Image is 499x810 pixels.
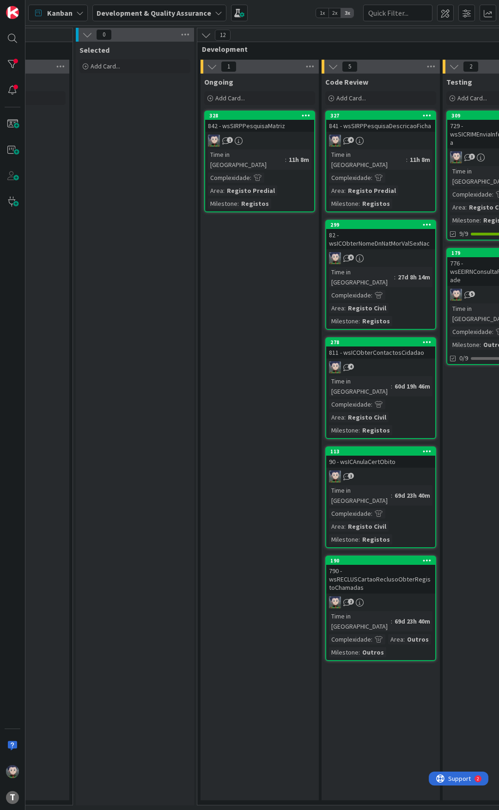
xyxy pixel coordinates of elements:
[6,6,19,19] img: Visit kanbanzone.com
[330,448,435,455] div: 113
[348,599,354,605] span: 2
[96,29,112,40] span: 0
[359,425,360,435] span: :
[348,137,354,143] span: 4
[330,339,435,346] div: 278
[326,596,435,608] div: LS
[371,290,372,300] span: :
[330,112,435,119] div: 327
[326,252,435,264] div: LS
[6,791,19,804] div: T
[450,289,462,301] img: LS
[326,447,435,456] div: 113
[79,45,110,55] span: Selected
[326,111,435,120] div: 327
[329,425,359,435] div: Milestone
[326,556,435,565] div: 190
[326,556,435,594] div: 190790 - wsRECLUSCartaoReclusoObterRegistoChamadas
[329,198,359,209] div: Milestone
[204,111,315,212] a: 328842 - wsSIRPPesquisaMatrizLSTime in [GEOGRAPHIC_DATA]:11h 8mComplexidade:Area:Registo PredialM...
[480,215,481,225] span: :
[329,185,344,196] div: Area
[325,220,436,330] a: 29982 - wsICObterNomeDnNatMorValSexNacLSTime in [GEOGRAPHIC_DATA]:27d 8h 14mComplexidade:Area:Reg...
[329,647,359,657] div: Milestone
[208,173,250,183] div: Complexidade
[326,338,435,359] div: 278811 - wsICObterContactosCidadao
[341,8,353,18] span: 3x
[344,185,346,196] span: :
[221,61,237,72] span: 1
[48,4,50,11] div: 2
[392,490,432,501] div: 69d 23h 40m
[6,765,19,778] img: LS
[329,399,371,409] div: Complexidade
[325,556,436,661] a: 190790 - wsRECLUSCartaoReclusoObterRegistoChamadasLSTime in [GEOGRAPHIC_DATA]:69d 23h 40mComplexi...
[450,189,492,199] div: Complexidade
[19,1,42,12] span: Support
[326,120,435,132] div: 841 - wsSIRPPesquisaDescricaoFicha
[457,94,487,102] span: Add Card...
[371,399,372,409] span: :
[359,316,360,326] span: :
[326,338,435,346] div: 278
[346,185,398,196] div: Registo Predial
[392,616,432,626] div: 69d 23h 40m
[329,290,371,300] div: Complexidade
[463,61,479,72] span: 2
[215,30,231,41] span: 12
[326,135,435,147] div: LS
[346,412,389,422] div: Registo Civil
[325,111,436,212] a: 327841 - wsSIRPPesquisaDescricaoFichaLSTime in [GEOGRAPHIC_DATA]:11h 8mComplexidade:Area:Registo ...
[346,303,389,313] div: Registo Civil
[391,381,392,391] span: :
[450,151,462,163] img: LS
[359,647,360,657] span: :
[469,154,475,160] span: 3
[359,198,360,209] span: :
[330,557,435,564] div: 190
[329,173,371,183] div: Complexidade
[208,135,220,147] img: LS
[204,77,233,87] span: Ongoing
[227,137,233,143] span: 1
[326,229,435,249] div: 82 - wsICObterNomeDnNatMorValSexNac
[326,470,435,482] div: LS
[363,5,432,21] input: Quick Filter...
[215,94,245,102] span: Add Card...
[237,198,239,209] span: :
[360,647,386,657] div: Outros
[329,508,371,519] div: Complexidade
[371,173,372,183] span: :
[325,77,368,87] span: Code Review
[329,412,344,422] div: Area
[329,611,391,631] div: Time in [GEOGRAPHIC_DATA]
[225,185,277,196] div: Registo Predial
[91,62,120,70] span: Add Card...
[329,303,344,313] div: Area
[394,272,396,282] span: :
[250,173,251,183] span: :
[326,221,435,249] div: 29982 - wsICObterNomeDnNatMorValSexNac
[459,353,468,363] span: 0/9
[396,272,432,282] div: 27d 8h 14m
[480,340,481,350] span: :
[209,112,314,119] div: 328
[223,185,225,196] span: :
[205,120,314,132] div: 842 - wsSIRPPesquisaMatriz
[329,316,359,326] div: Milestone
[336,94,366,102] span: Add Card...
[348,364,354,370] span: 4
[286,155,311,165] div: 11h 8m
[344,303,346,313] span: :
[208,185,223,196] div: Area
[326,346,435,359] div: 811 - wsICObterContactosCidadao
[465,202,467,212] span: :
[329,534,359,544] div: Milestone
[326,447,435,468] div: 11390 - wsICAnulaCertObito
[208,198,237,209] div: Milestone
[325,446,436,548] a: 11390 - wsICAnulaCertObitoLSTime in [GEOGRAPHIC_DATA]:69d 23h 40mComplexidade:Area:Registo CivilM...
[329,596,341,608] img: LS
[326,565,435,594] div: 790 - wsRECLUSCartaoReclusoObterRegistoChamadas
[348,473,354,479] span: 1
[408,155,432,165] div: 11h 8m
